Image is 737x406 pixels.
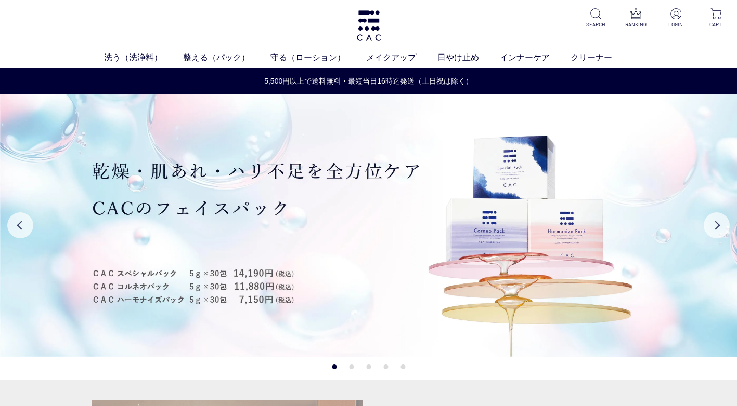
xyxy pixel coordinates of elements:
button: 1 of 5 [332,364,337,369]
a: クリーナー [571,51,633,64]
a: 整える（パック） [183,51,270,64]
button: Previous [7,212,33,238]
button: 5 of 5 [400,364,405,369]
a: RANKING [623,8,649,29]
a: メイクアップ [366,51,437,64]
a: CART [703,8,729,29]
p: CART [703,21,729,29]
a: 日やけ止め [437,51,500,64]
a: LOGIN [663,8,689,29]
button: 4 of 5 [383,364,388,369]
a: インナーケア [500,51,571,64]
a: 5,500円以上で送料無料・最短当日16時迄発送（土日祝は除く） [1,76,736,87]
button: Next [704,212,730,238]
p: RANKING [623,21,649,29]
button: 2 of 5 [349,364,354,369]
img: logo [355,10,382,41]
p: SEARCH [583,21,609,29]
button: 3 of 5 [366,364,371,369]
p: LOGIN [663,21,689,29]
a: 守る（ローション） [270,51,366,64]
a: SEARCH [583,8,609,29]
a: 洗う（洗浄料） [104,51,183,64]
